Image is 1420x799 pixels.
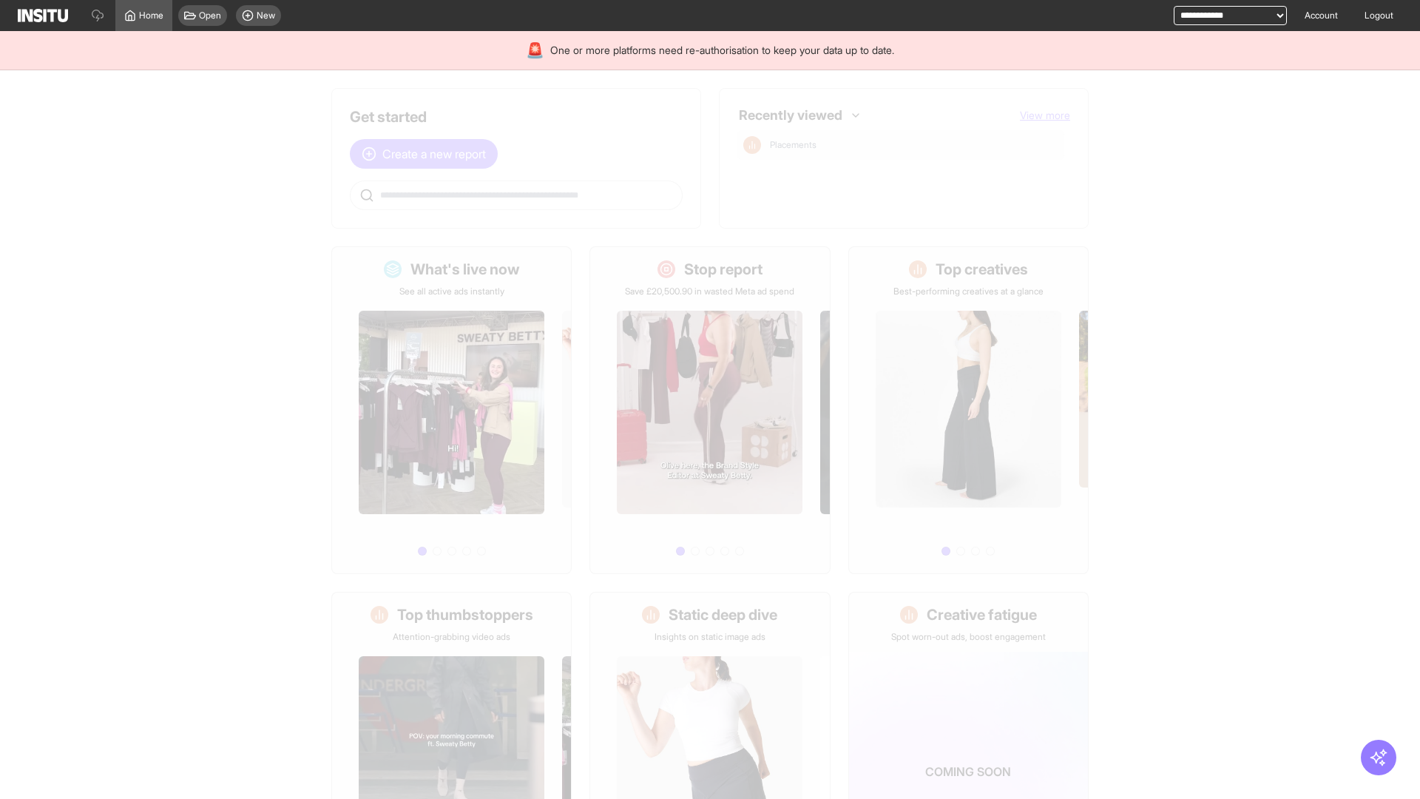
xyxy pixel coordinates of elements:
[550,43,894,58] span: One or more platforms need re-authorisation to keep your data up to date.
[526,40,544,61] div: 🚨
[139,10,163,21] span: Home
[199,10,221,21] span: Open
[257,10,275,21] span: New
[18,9,68,22] img: Logo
